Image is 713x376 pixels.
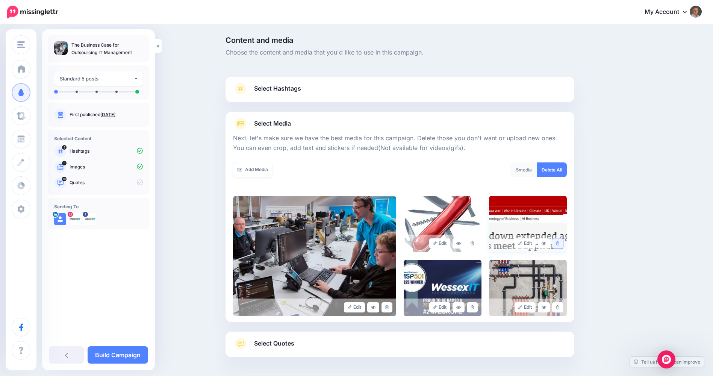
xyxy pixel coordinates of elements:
span: Select Quotes [254,338,294,349]
a: Tell us how we can improve [630,357,704,367]
button: Standard 5 posts [54,71,143,86]
img: 545085c52cc733cd1aa7b6718a69066f_large.jpg [489,196,567,252]
p: Next, let's make sure we have the best media for this campaign. Delete those you don't want or up... [233,133,567,153]
a: Edit [515,302,536,312]
a: Edit [429,302,451,312]
img: 37c94516308e94e4bc4371554d95ed15_large.jpg [404,196,481,252]
a: Select Quotes [233,338,567,357]
a: [DATE] [100,112,115,117]
span: Select Hashtags [254,83,301,94]
span: Choose the content and media that you'd like to use in this campaign. [226,48,574,58]
span: 10 [62,177,67,181]
a: Select Media [233,118,567,130]
p: Quotes [70,179,143,186]
img: dab09b4d6d3248b7710a2fc3fdbd63a2_large.jpg [489,260,567,316]
h4: Sending To [54,204,143,209]
img: menu.png [17,41,25,48]
img: 327928650_673138581274106_3875633941848458916_n-bsa154355.jpg [69,213,81,225]
a: Edit [429,238,451,249]
p: Images [70,164,143,170]
a: Delete All [537,162,567,177]
div: Standard 5 posts [60,74,134,83]
span: Select Media [254,118,291,129]
img: bd7408b42ae59dddffdca9c0d60f99b1_thumb.jpg [54,41,68,55]
img: 298904122_491295303008062_5151176161762072367_n-bsa154353.jpg [84,213,96,225]
div: Open Intercom Messenger [657,350,675,368]
a: My Account [637,3,702,21]
span: 3 [62,145,67,150]
span: 5 [62,161,67,165]
a: Edit [515,238,536,249]
img: bd7408b42ae59dddffdca9c0d60f99b1_large.jpg [233,196,396,316]
a: Add Media [233,162,272,177]
img: user_default_image.png [54,213,66,225]
p: First published [70,111,143,118]
img: Missinglettr [7,6,58,18]
p: Hashtags [70,148,143,155]
a: Edit [344,302,365,312]
div: Select Media [233,130,567,316]
div: media [510,162,537,177]
p: The Business Case for Outsourcing IT Management [71,41,143,56]
span: Content and media [226,36,574,44]
a: Select Hashtags [233,83,567,102]
img: 45a91a92815964d15e9486ef548cb71a_large.jpg [404,260,481,316]
span: 5 [516,167,519,173]
h4: Selected Content [54,136,143,141]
